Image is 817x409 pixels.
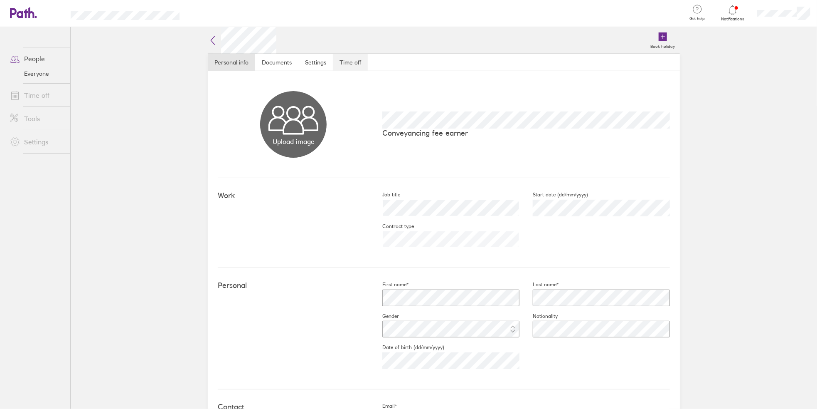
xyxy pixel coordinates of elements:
[519,313,558,320] label: Nationality
[298,54,333,71] a: Settings
[519,281,559,288] label: Last name*
[3,67,70,80] a: Everyone
[719,4,746,22] a: Notifications
[519,191,588,198] label: Start date (dd/mm/yyyy)
[719,17,746,22] span: Notifications
[369,313,399,320] label: Gender
[369,191,400,198] label: Job title
[369,223,414,230] label: Contract type
[208,54,255,71] a: Personal info
[255,54,298,71] a: Documents
[218,191,369,200] h4: Work
[369,344,444,351] label: Date of birth (dd/mm/yyyy)
[218,281,369,290] h4: Personal
[684,16,711,21] span: Get help
[645,42,680,49] label: Book holiday
[3,87,70,104] a: Time off
[3,110,70,127] a: Tools
[645,27,680,54] a: Book holiday
[3,134,70,150] a: Settings
[333,54,368,71] a: Time off
[3,50,70,67] a: People
[369,281,408,288] label: First name*
[382,129,670,137] p: Conveyancing fee earner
